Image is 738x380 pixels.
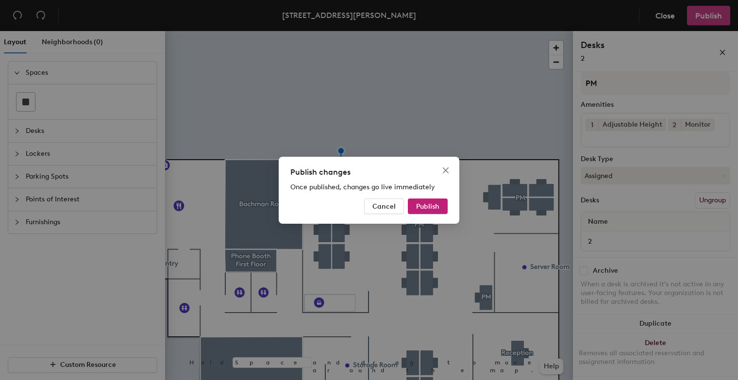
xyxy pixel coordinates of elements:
[290,166,448,178] div: Publish changes
[442,166,450,174] span: close
[372,202,396,210] span: Cancel
[290,183,435,191] span: Once published, changes go live immediately
[438,163,453,178] button: Close
[408,198,448,214] button: Publish
[364,198,404,214] button: Cancel
[438,166,453,174] span: Close
[416,202,439,210] span: Publish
